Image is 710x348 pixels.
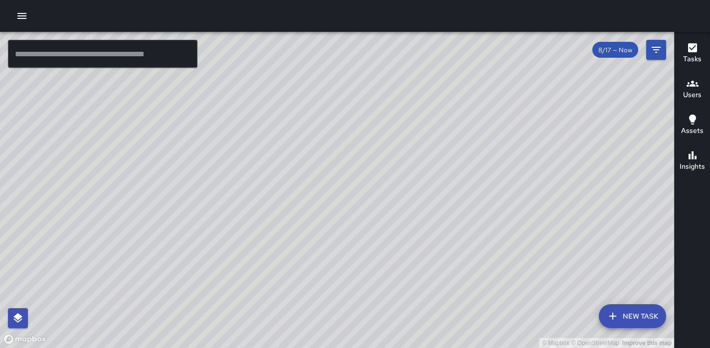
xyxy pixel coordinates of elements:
h6: Assets [681,125,704,136]
h6: Users [683,90,702,101]
button: Tasks [675,36,710,72]
h6: Tasks [683,54,702,65]
h6: Insights [680,161,705,172]
button: Users [675,72,710,108]
span: 8/17 — Now [592,46,638,54]
button: New Task [599,304,666,328]
button: Assets [675,108,710,143]
button: Insights [675,143,710,179]
button: Filters [646,40,666,60]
